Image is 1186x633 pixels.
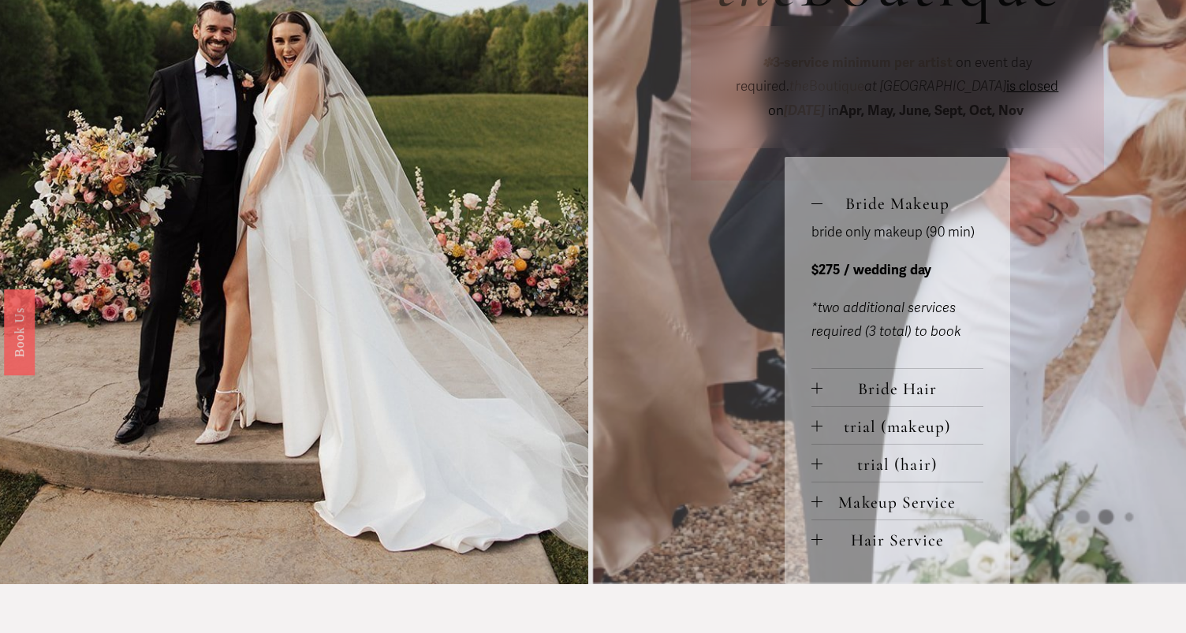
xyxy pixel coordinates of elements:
[811,262,931,278] strong: $275 / wedding day
[811,221,983,245] p: bride only makeup (90 min)
[822,193,983,214] span: Bride Makeup
[789,78,864,95] span: Boutique
[822,454,983,475] span: trial (hair)
[811,482,983,519] button: Makeup Service
[822,530,983,550] span: Hair Service
[811,520,983,557] button: Hair Service
[822,492,983,512] span: Makeup Service
[825,102,1027,119] span: in
[811,407,983,444] button: trial (makeup)
[822,378,983,399] span: Bride Hair
[811,184,983,221] button: Bride Makeup
[1006,78,1058,95] span: is closed
[4,289,35,374] a: Book Us
[822,416,983,437] span: trial (makeup)
[784,102,825,119] em: [DATE]
[762,54,773,71] em: ✽
[811,445,983,482] button: trial (hair)
[864,78,1006,95] em: at [GEOGRAPHIC_DATA]
[839,102,1024,119] strong: Apr, May, June, Sept, Oct, Nov
[716,51,1080,124] p: on
[811,221,983,367] div: Bride Makeup
[773,54,953,71] strong: 3-service minimum per artist
[811,369,983,406] button: Bride Hair
[811,300,961,341] em: *two additional services required (3 total) to book
[789,78,809,95] em: the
